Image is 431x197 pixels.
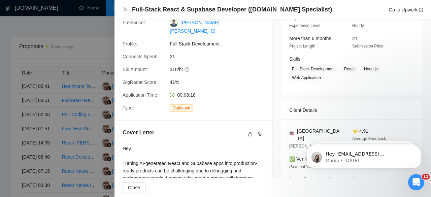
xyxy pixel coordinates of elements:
[352,36,358,41] span: 21
[128,184,140,191] span: Close
[123,182,145,193] button: Close
[123,41,137,46] span: Profile:
[289,23,320,28] span: Experience Level
[185,67,190,72] span: question-circle
[289,56,300,62] span: Skills
[289,144,341,149] span: [PERSON_NAME] 07:15 PM
[289,74,324,81] span: Web Application
[170,19,178,27] img: c1RPiVo6mRFR6BN7zoJI2yUK906y9LnLzoARGoO75PPeKwuOSWmoT69oZKPhhgZsWc
[211,29,215,33] span: export
[170,66,271,73] span: $18/hr
[422,174,430,179] span: 11
[352,44,384,48] span: Submission Price
[123,7,128,12] span: close
[123,105,134,110] span: Type:
[296,132,431,179] iframe: Intercom notifications message
[352,23,364,28] span: Hourly
[170,53,271,60] span: 21
[170,104,193,112] span: Outbound
[170,93,174,97] span: clock-circle
[341,65,357,73] span: React
[289,36,331,41] span: More than 6 months
[289,44,315,48] span: Project Length
[123,79,158,85] span: GigRadar Score:
[297,127,341,142] span: [GEOGRAPHIC_DATA]
[123,67,148,72] span: Bid Amount:
[408,174,424,190] iframe: Intercom live chat
[170,78,271,86] span: 41%
[177,92,196,98] span: 00:08:18
[361,65,380,73] span: Node.js
[123,7,128,12] button: Close
[289,164,326,169] span: Payment Verification
[246,130,254,138] button: like
[419,8,423,12] span: export
[123,129,154,137] h5: Cover Letter
[123,54,158,59] span: Connects Spent:
[170,20,219,33] a: [PERSON_NAME] [PERSON_NAME] export
[290,131,294,136] img: 🇺🇸
[289,101,415,119] div: Client Details
[258,131,263,137] span: dislike
[132,5,332,14] h4: Full-Stack React & Supabase Developer ([DOMAIN_NAME] Specialist)
[248,131,253,137] span: like
[289,177,332,190] span: $16.09/hr avg hourly rate paid
[170,40,271,47] span: Full Stack Development
[352,128,368,134] span: ⭐ 4.91
[289,156,312,162] span: ✅ Verified
[256,130,264,138] button: dislike
[123,20,146,25] span: Freelancer:
[289,65,337,73] span: Full Stack Development
[389,7,423,12] a: Go to Upworkexport
[123,92,159,98] span: Application Time:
